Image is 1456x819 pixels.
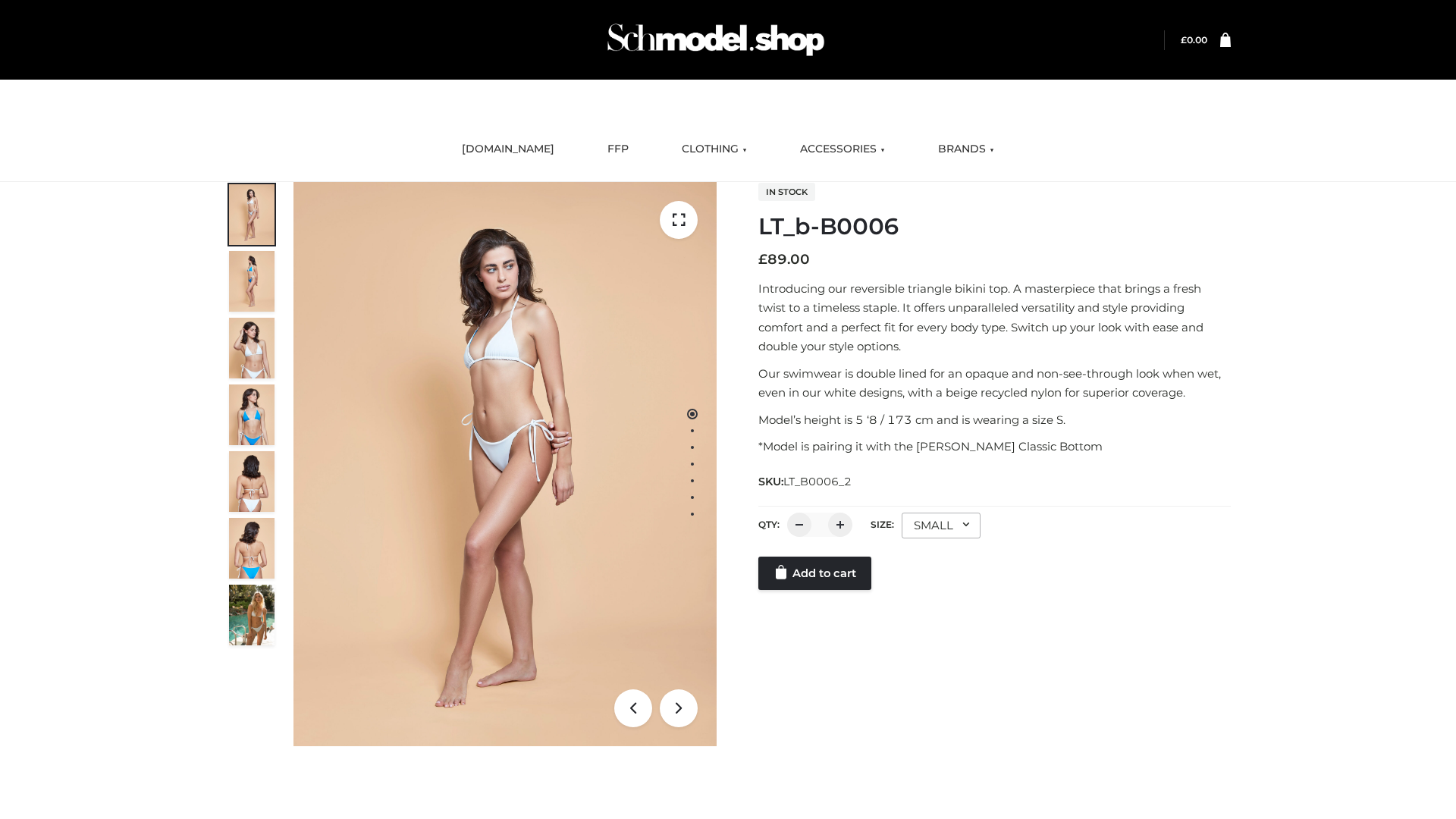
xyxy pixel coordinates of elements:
[758,437,1231,457] p: *Model is pairing it with the [PERSON_NAME] Classic Bottom
[1181,34,1207,45] a: £0.00
[758,183,815,201] span: In stock
[229,585,275,645] img: Arieltop_CloudNine_AzureSky2.jpg
[229,384,275,445] img: ArielClassicBikiniTop_CloudNine_AzureSky_OW114ECO_4-scaled.jpg
[758,251,767,268] span: £
[927,133,1006,166] a: BRANDS
[783,475,852,488] span: LT_B0006_2
[602,10,830,70] img: Schmodel Admin 964
[871,519,894,530] label: Size:
[229,318,275,378] img: ArielClassicBikiniTop_CloudNine_AzureSky_OW114ECO_3-scaled.jpg
[1181,34,1207,45] bdi: 0.00
[758,364,1231,403] p: Our swimwear is double lined for an opaque and non-see-through look when wet, even in our white d...
[229,184,275,245] img: ArielClassicBikiniTop_CloudNine_AzureSky_OW114ECO_1-scaled.jpg
[596,133,640,166] a: FFP
[758,519,780,530] label: QTY:
[758,410,1231,430] p: Model’s height is 5 ‘8 / 173 cm and is wearing a size S.
[450,133,566,166] a: [DOMAIN_NAME]
[229,451,275,512] img: ArielClassicBikiniTop_CloudNine_AzureSky_OW114ECO_7-scaled.jpg
[758,557,871,590] a: Add to cart
[902,513,981,538] div: SMALL
[670,133,758,166] a: CLOTHING
[229,518,275,579] img: ArielClassicBikiniTop_CloudNine_AzureSky_OW114ECO_8-scaled.jpg
[758,251,810,268] bdi: 89.00
[758,472,853,491] span: SKU:
[1181,34,1187,45] span: £
[789,133,896,166] a: ACCESSORIES
[229,251,275,312] img: ArielClassicBikiniTop_CloudNine_AzureSky_OW114ECO_2-scaled.jpg
[758,279,1231,356] p: Introducing our reversible triangle bikini top. A masterpiece that brings a fresh twist to a time...
[758,213,1231,240] h1: LT_b-B0006
[293,182,717,746] img: LT_b-B0006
